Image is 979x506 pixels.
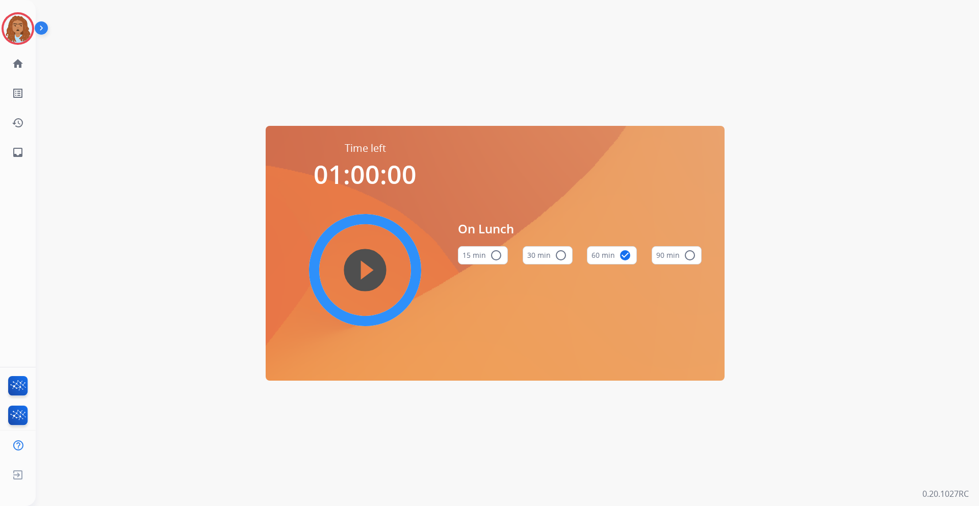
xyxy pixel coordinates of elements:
[12,117,24,129] mat-icon: history
[555,249,567,261] mat-icon: radio_button_unchecked
[587,246,637,264] button: 60 min
[4,14,32,43] img: avatar
[490,249,502,261] mat-icon: radio_button_unchecked
[652,246,702,264] button: 90 min
[922,488,969,500] p: 0.20.1027RC
[684,249,696,261] mat-icon: radio_button_unchecked
[12,146,24,158] mat-icon: inbox
[619,249,631,261] mat-icon: check_circle
[345,141,386,155] span: Time left
[359,264,371,276] mat-icon: play_circle_filled
[458,246,508,264] button: 15 min
[314,157,417,192] span: 01:00:00
[523,246,573,264] button: 30 min
[12,87,24,99] mat-icon: list_alt
[458,220,702,238] span: On Lunch
[12,58,24,70] mat-icon: home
